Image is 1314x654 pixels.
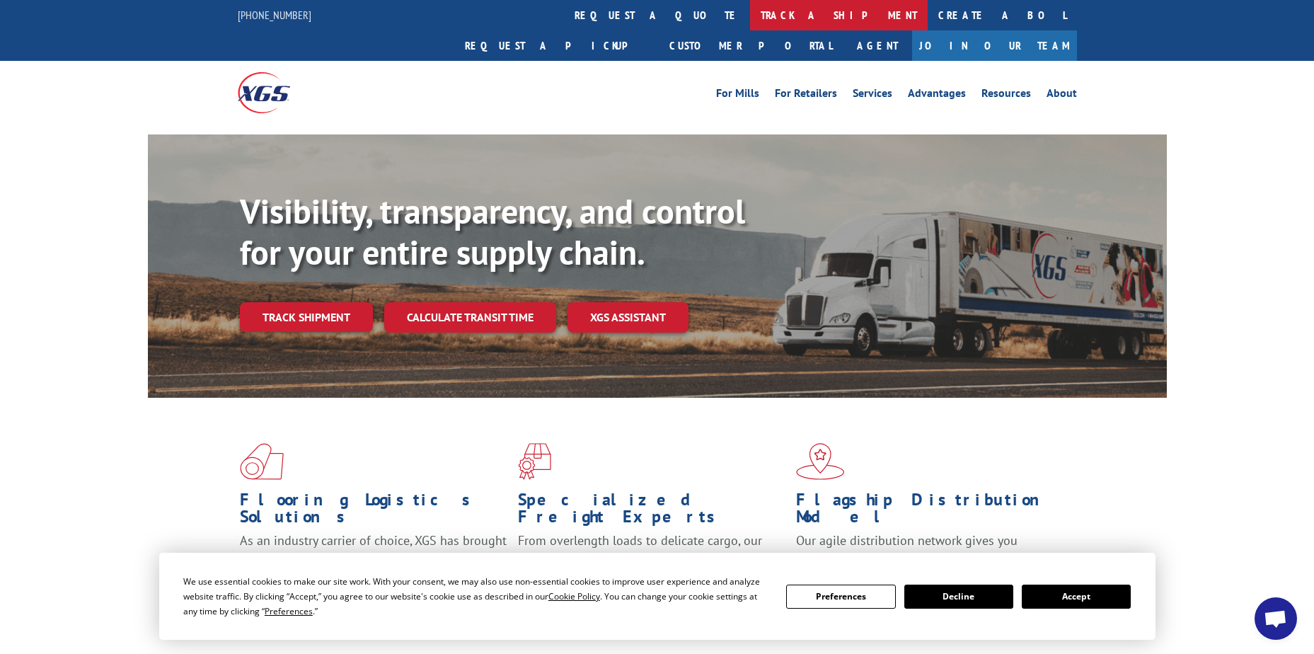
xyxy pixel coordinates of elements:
[240,189,745,274] b: Visibility, transparency, and control for your entire supply chain.
[796,491,1064,532] h1: Flagship Distribution Model
[265,605,313,617] span: Preferences
[384,302,556,333] a: Calculate transit time
[1047,88,1077,103] a: About
[786,585,895,609] button: Preferences
[159,553,1155,640] div: Cookie Consent Prompt
[796,443,845,480] img: xgs-icon-flagship-distribution-model-red
[238,8,311,22] a: [PHONE_NUMBER]
[454,30,659,61] a: Request a pickup
[240,491,507,532] h1: Flooring Logistics Solutions
[716,88,759,103] a: For Mills
[518,532,785,595] p: From overlength loads to delicate cargo, our experienced staff knows the best way to move your fr...
[908,88,966,103] a: Advantages
[981,88,1031,103] a: Resources
[518,491,785,532] h1: Specialized Freight Experts
[567,302,688,333] a: XGS ASSISTANT
[904,585,1013,609] button: Decline
[548,590,600,602] span: Cookie Policy
[912,30,1077,61] a: Join Our Team
[659,30,843,61] a: Customer Portal
[240,443,284,480] img: xgs-icon-total-supply-chain-intelligence-red
[240,532,507,583] span: As an industry carrier of choice, XGS has brought innovation and dedication to flooring logistics...
[796,532,1056,566] span: Our agile distribution network gives you nationwide inventory management on demand.
[775,88,837,103] a: For Retailers
[518,443,551,480] img: xgs-icon-focused-on-flooring-red
[183,574,769,619] div: We use essential cookies to make our site work. With your consent, we may also use non-essential ...
[240,302,373,332] a: Track shipment
[1022,585,1131,609] button: Accept
[1255,597,1297,640] div: Open chat
[843,30,912,61] a: Agent
[853,88,892,103] a: Services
